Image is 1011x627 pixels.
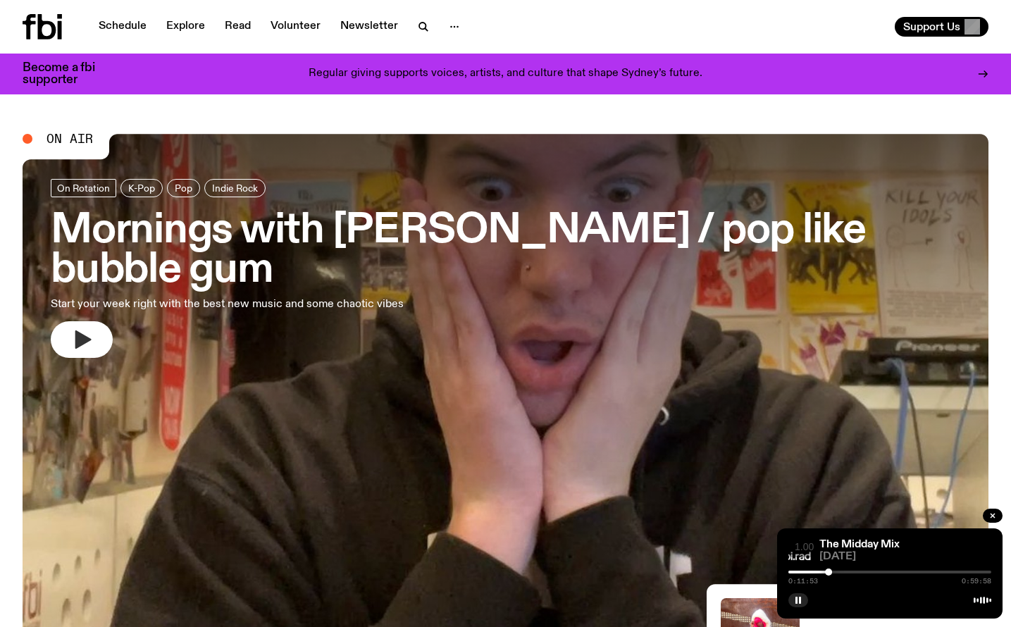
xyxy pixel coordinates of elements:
[332,17,407,37] a: Newsletter
[90,17,155,37] a: Schedule
[262,17,329,37] a: Volunteer
[309,68,702,80] p: Regular giving supports voices, artists, and culture that shape Sydney’s future.
[903,20,960,33] span: Support Us
[962,578,991,585] span: 0:59:58
[120,179,163,197] a: K-Pop
[819,539,900,550] a: The Midday Mix
[788,578,818,585] span: 0:11:53
[51,211,960,290] h3: Mornings with [PERSON_NAME] / pop like bubble gum
[204,179,266,197] a: Indie Rock
[895,17,988,37] button: Support Us
[216,17,259,37] a: Read
[51,179,116,197] a: On Rotation
[158,17,213,37] a: Explore
[819,552,991,562] span: [DATE]
[51,179,960,358] a: Mornings with [PERSON_NAME] / pop like bubble gumStart your week right with the best new music an...
[212,182,258,193] span: Indie Rock
[23,62,113,86] h3: Become a fbi supporter
[46,132,93,145] span: On Air
[167,179,200,197] a: Pop
[51,296,411,313] p: Start your week right with the best new music and some chaotic vibes
[128,182,155,193] span: K-Pop
[57,182,110,193] span: On Rotation
[175,182,192,193] span: Pop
